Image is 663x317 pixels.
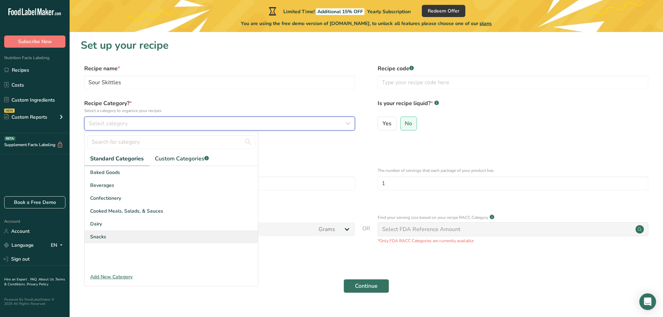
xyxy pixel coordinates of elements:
[480,20,492,27] span: plans
[639,293,656,310] div: Open Intercom Messenger
[84,64,355,73] label: Recipe name
[382,225,460,233] div: Select FDA Reference Amount
[378,167,648,174] p: The number of servings that each package of your product has.
[405,120,412,127] span: No
[155,154,209,163] span: Custom Categories
[5,136,15,141] div: BETA
[90,207,163,215] span: Cooked Meals, Salads, & Sauces
[84,76,355,89] input: Type your recipe name here
[344,279,389,293] button: Continue
[4,239,34,251] a: Language
[84,117,355,130] button: Select category
[378,238,648,244] p: *Only FDA RACC Categories are currently available
[4,277,65,287] a: Terms & Conditions .
[422,5,465,17] button: Redeem Offer
[4,35,65,48] button: Subscribe Now
[27,282,48,287] a: Privacy Policy
[90,154,144,163] span: Standard Categories
[39,277,55,282] a: About Us .
[4,113,47,121] div: Custom Reports
[90,182,114,189] span: Beverages
[90,233,106,240] span: Snacks
[316,8,364,15] span: Additional 15% OFF
[382,120,392,127] span: Yes
[4,298,65,306] div: Powered By FoodLabelMaker © 2025 All Rights Reserved
[51,241,65,249] div: EN
[378,64,648,73] label: Recipe code
[362,224,370,244] span: OR
[367,8,411,15] span: Yearly Subscription
[428,7,459,15] span: Redeem Offer
[89,119,128,128] span: Select category
[90,169,120,176] span: Baked Goods
[355,282,378,290] span: Continue
[4,277,29,282] a: Hire an Expert .
[241,20,492,27] span: You are using the free demo version of [DOMAIN_NAME], to unlock all features please choose one of...
[84,108,355,114] p: Select a category to organize your recipes
[87,135,255,149] input: Search for category
[267,7,411,15] div: Limited Time!
[81,38,652,53] h1: Set up your recipe
[4,109,15,113] div: NEW
[378,214,488,221] p: Find your serving size based on your recipe RACC Category
[84,99,355,114] label: Recipe Category?
[4,196,65,208] a: Book a Free Demo
[378,99,648,114] label: Is your recipe liquid?
[90,195,121,202] span: Confectionery
[90,220,102,228] span: Dairy
[18,38,52,45] span: Subscribe Now
[85,273,258,280] div: Add New Category
[30,277,39,282] a: FAQ .
[378,76,648,89] input: Type your recipe code here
